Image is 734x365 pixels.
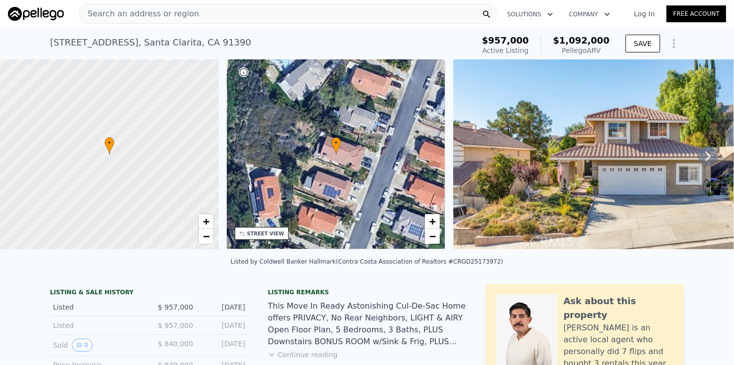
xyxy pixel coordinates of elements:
[53,339,141,352] div: Sold
[331,138,341,147] span: •
[53,320,141,330] div: Listed
[564,294,674,322] div: Ask about this property
[231,258,504,265] div: Listed by Coldwell Banker Hallmark (Contra Costa Association of Realtors #CRGD25173972)
[664,34,684,53] button: Show Options
[201,302,245,312] div: [DATE]
[53,302,141,312] div: Listed
[482,35,529,46] span: $957,000
[72,339,93,352] button: View historical data
[158,303,193,311] span: $ 957,000
[158,321,193,329] span: $ 957,000
[201,339,245,352] div: [DATE]
[553,35,610,46] span: $1,092,000
[429,230,436,242] span: −
[429,215,436,228] span: +
[425,214,440,229] a: Zoom in
[203,230,209,242] span: −
[553,46,610,55] div: Pellego ARV
[268,288,466,296] div: Listing remarks
[8,7,64,21] img: Pellego
[203,215,209,228] span: +
[482,46,529,54] span: Active Listing
[105,137,114,154] div: •
[499,5,561,23] button: Solutions
[268,300,466,348] div: This Move In Ready Astonishing Cul-De-Sac Home offers PRIVACY, No Rear Neighbors, LIGHT & AIRY Op...
[50,288,248,298] div: LISTING & SALE HISTORY
[626,35,660,52] button: SAVE
[80,8,199,20] span: Search an address or region
[425,229,440,244] a: Zoom out
[247,230,284,237] div: STREET VIEW
[201,320,245,330] div: [DATE]
[561,5,618,23] button: Company
[667,5,726,22] a: Free Account
[158,340,193,348] span: $ 840,000
[268,350,338,360] button: Continue reading
[622,9,667,19] a: Log In
[199,229,213,244] a: Zoom out
[50,36,251,49] div: [STREET_ADDRESS] , Santa Clarita , CA 91390
[331,137,341,154] div: •
[199,214,213,229] a: Zoom in
[105,138,114,147] span: •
